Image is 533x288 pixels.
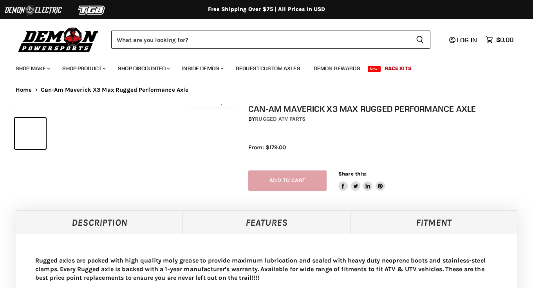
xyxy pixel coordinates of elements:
[248,144,286,151] span: From: $179.00
[16,210,183,234] a: Description
[248,115,524,123] div: by
[190,99,233,105] span: Click to expand
[368,66,381,72] span: New!
[308,60,366,76] a: Demon Rewards
[379,60,417,76] a: Race Kits
[63,3,121,18] img: TGB Logo 2
[410,31,430,49] button: Search
[41,87,189,93] span: Can-Am Maverick X3 Max Rugged Performance Axle
[183,210,350,234] a: Features
[16,25,101,53] img: Demon Powersports
[230,60,306,76] a: Request Custom Axles
[111,31,430,49] form: Product
[482,34,517,45] a: $0.00
[15,118,46,149] button: IMAGE thumbnail
[56,60,110,76] a: Shop Product
[10,60,55,76] a: Shop Make
[496,36,513,43] span: $0.00
[338,171,367,177] span: Share this:
[111,31,410,49] input: Search
[457,36,477,44] span: Log in
[350,210,517,234] a: Fitment
[112,60,175,76] a: Shop Discounted
[16,87,32,93] a: Home
[35,256,498,282] p: Rugged axles are packed with high quality moly grease to provide maximum lubrication and sealed w...
[255,116,305,122] a: Rugged ATV Parts
[176,60,228,76] a: Inside Demon
[4,3,63,18] img: Demon Electric Logo 2
[446,36,482,43] a: Log in
[248,104,524,114] h1: Can-Am Maverick X3 Max Rugged Performance Axle
[10,57,511,76] ul: Main menu
[338,170,385,191] aside: Share this:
